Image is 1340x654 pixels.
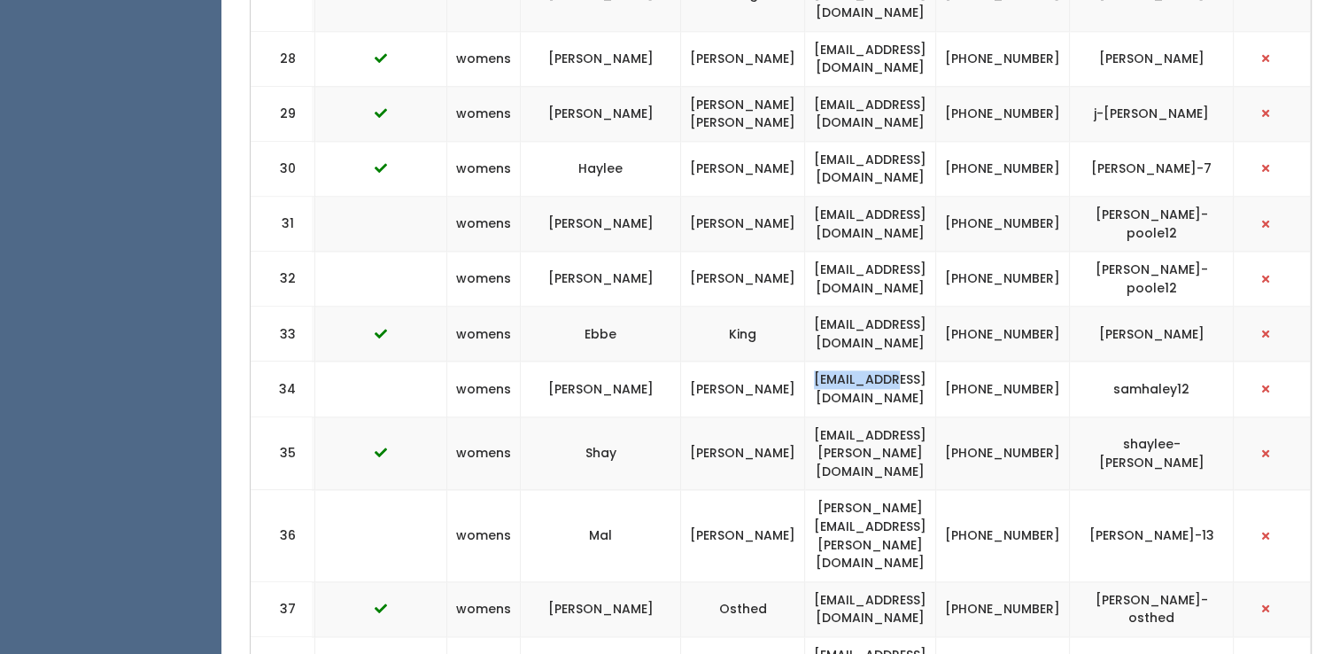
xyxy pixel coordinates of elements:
td: Shay [521,417,681,490]
td: 37 [251,581,313,636]
td: [PHONE_NUMBER] [936,141,1070,196]
td: [PERSON_NAME] [521,581,681,636]
td: [EMAIL_ADDRESS][PERSON_NAME][DOMAIN_NAME] [805,417,936,490]
td: womens [447,490,521,581]
td: shaylee-[PERSON_NAME] [1070,417,1234,490]
td: 28 [251,31,313,86]
td: samhaley12 [1070,362,1234,417]
td: 36 [251,490,313,581]
td: [EMAIL_ADDRESS][DOMAIN_NAME] [805,31,936,86]
td: womens [447,197,521,252]
td: 35 [251,417,313,490]
td: 34 [251,362,313,417]
td: [EMAIL_ADDRESS][DOMAIN_NAME] [805,362,936,417]
td: [PHONE_NUMBER] [936,252,1070,307]
td: [PERSON_NAME] [521,252,681,307]
td: King [681,307,805,362]
td: womens [447,581,521,636]
td: [EMAIL_ADDRESS][DOMAIN_NAME] [805,252,936,307]
td: [PHONE_NUMBER] [936,31,1070,86]
td: [EMAIL_ADDRESS][DOMAIN_NAME] [805,141,936,196]
td: [PERSON_NAME] [521,197,681,252]
td: Mal [521,490,681,581]
td: [PERSON_NAME] [1070,307,1234,362]
td: womens [447,252,521,307]
td: [PERSON_NAME]-poole12 [1070,252,1234,307]
td: [PERSON_NAME] [681,197,805,252]
td: Ebbe [521,307,681,362]
td: womens [447,362,521,417]
td: [PERSON_NAME] [681,490,805,581]
td: [PHONE_NUMBER] [936,417,1070,490]
td: [PHONE_NUMBER] [936,307,1070,362]
td: womens [447,31,521,86]
td: Osthed [681,581,805,636]
td: womens [447,417,521,490]
td: womens [447,141,521,196]
td: [PERSON_NAME][EMAIL_ADDRESS][PERSON_NAME][DOMAIN_NAME] [805,490,936,581]
td: [PERSON_NAME] [PERSON_NAME] [681,86,805,141]
td: [EMAIL_ADDRESS][DOMAIN_NAME] [805,86,936,141]
td: [EMAIL_ADDRESS][DOMAIN_NAME] [805,307,936,362]
td: [EMAIL_ADDRESS][DOMAIN_NAME] [805,581,936,636]
td: [PERSON_NAME] [681,31,805,86]
td: [PHONE_NUMBER] [936,197,1070,252]
td: Haylee [521,141,681,196]
td: [PHONE_NUMBER] [936,86,1070,141]
td: 29 [251,86,313,141]
td: [PERSON_NAME] [681,141,805,196]
td: 32 [251,252,313,307]
td: [PERSON_NAME]-poole12 [1070,197,1234,252]
td: 33 [251,307,313,362]
td: 31 [251,197,313,252]
td: [PERSON_NAME] [681,252,805,307]
td: [PERSON_NAME] [521,86,681,141]
td: [PERSON_NAME] [1070,31,1234,86]
td: j-[PERSON_NAME] [1070,86,1234,141]
td: womens [447,307,521,362]
td: [EMAIL_ADDRESS][DOMAIN_NAME] [805,197,936,252]
td: womens [447,86,521,141]
td: [PHONE_NUMBER] [936,581,1070,636]
td: 30 [251,141,313,196]
td: [PHONE_NUMBER] [936,490,1070,581]
td: [PERSON_NAME]-7 [1070,141,1234,196]
td: [PERSON_NAME] [681,417,805,490]
td: [PERSON_NAME] [521,31,681,86]
td: [PERSON_NAME] [681,362,805,417]
td: [PERSON_NAME]-13 [1070,490,1234,581]
td: [PERSON_NAME] [521,362,681,417]
td: [PHONE_NUMBER] [936,362,1070,417]
td: [PERSON_NAME]-osthed [1070,581,1234,636]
